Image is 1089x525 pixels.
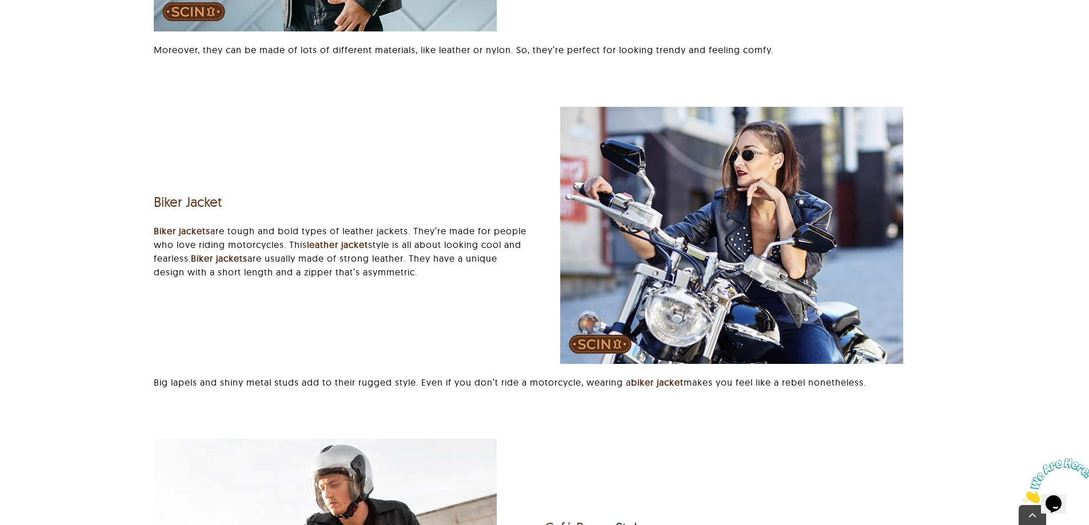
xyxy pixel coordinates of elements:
[560,107,903,364] img: Biker Jacket
[560,106,903,117] a: Biker Jacket
[154,375,935,389] p: Big lapels and shiny metal studs add to their rugged style. Even if you don’t ride a motorcycle, ...
[1018,454,1089,508] iframe: chat widget
[191,253,248,264] a: Biker jackets
[154,43,935,57] p: Moreover, they can be made of lots of different materials, like leather or nylon. So, they’re per...
[307,239,368,250] a: leather jacket
[154,193,222,210] a: Biker Jacket
[154,224,529,279] p: are tough and bold types of leather jackets. They’re made for people who love riding motorcycles....
[154,438,497,449] a: Café Racers Style
[631,376,684,388] a: biker jacket
[154,225,210,237] a: Biker jackets
[5,5,75,50] img: Chat attention grabber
